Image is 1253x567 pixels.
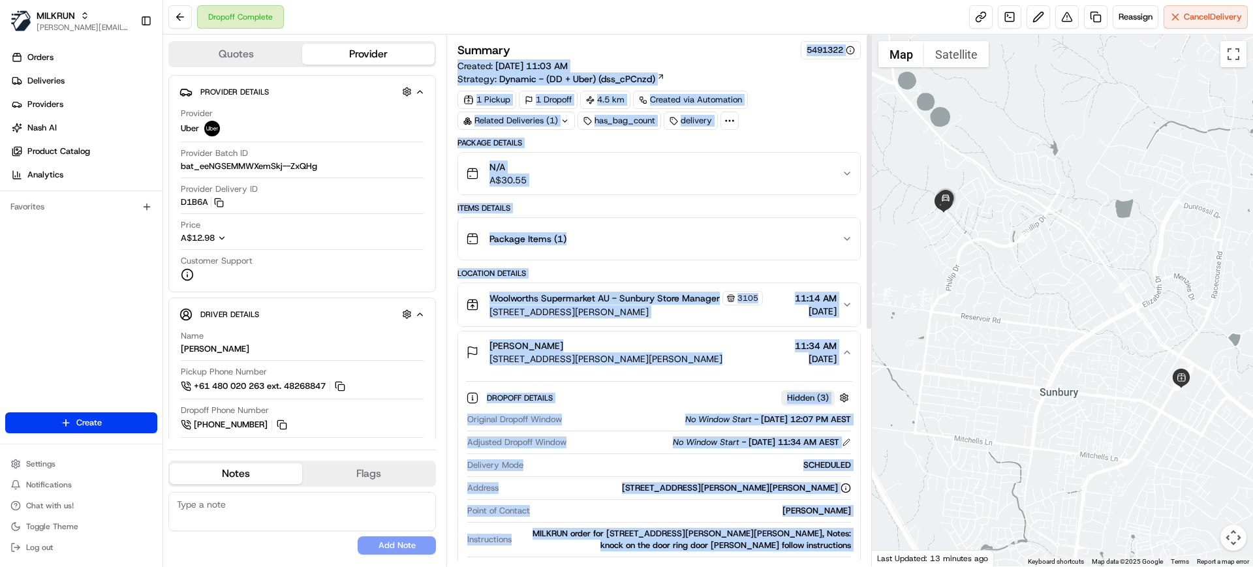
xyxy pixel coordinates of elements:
[27,146,90,157] span: Product Catalog
[457,91,516,109] div: 1 Pickup
[10,10,31,31] img: MILKRUN
[633,91,748,109] div: Created via Automation
[580,91,630,109] div: 4.5 km
[872,550,994,566] div: Last Updated: 13 minutes ago
[170,44,302,65] button: Quotes
[742,437,746,448] span: -
[181,379,347,393] button: +61 480 020 263 ext. 48268847
[467,482,499,494] span: Address
[761,414,851,425] span: [DATE] 12:07 PM AEST
[622,482,851,494] div: [STREET_ADDRESS][PERSON_NAME][PERSON_NAME]
[181,123,199,134] span: Uber
[457,112,575,130] div: Related Deliveries (1)
[875,549,918,566] img: Google
[1164,5,1248,29] button: CancelDelivery
[302,463,435,484] button: Flags
[781,390,852,406] button: Hidden (3)
[181,366,267,378] span: Pickup Phone Number
[76,417,102,429] span: Create
[458,331,859,373] button: [PERSON_NAME][STREET_ADDRESS][PERSON_NAME][PERSON_NAME]11:34 AM[DATE]
[170,463,302,484] button: Notes
[1119,11,1152,23] span: Reassign
[181,418,289,432] button: [PHONE_NUMBER]
[181,232,215,243] span: A$12.98
[457,72,665,85] div: Strategy:
[5,196,157,217] div: Favorites
[26,189,100,202] span: Knowledge Base
[924,41,989,67] button: Show satellite imagery
[194,380,326,392] span: +61 480 020 263 ext. 48268847
[123,189,209,202] span: API Documentation
[181,343,249,355] div: [PERSON_NAME]
[27,75,65,87] span: Deliveries
[749,437,839,448] span: [DATE] 11:34 AM AEST
[457,268,860,279] div: Location Details
[13,191,23,201] div: 📗
[578,112,661,130] div: has_bag_count
[92,221,158,231] a: Powered byPylon
[499,72,655,85] span: Dynamic - (DD + Uber) (dss_cPCnzd)
[1171,558,1189,565] a: Terms
[1220,525,1246,551] button: Map camera controls
[5,476,157,494] button: Notifications
[467,505,530,517] span: Point of Contact
[787,392,829,404] span: Hidden ( 3 )
[457,138,860,148] div: Package Details
[457,203,860,213] div: Items Details
[875,549,918,566] a: Open this area in Google Maps (opens a new window)
[673,437,739,448] span: No Window Start
[458,153,859,194] button: N/AA$30.55
[1197,558,1249,565] a: Report a map error
[13,13,39,39] img: Nash
[27,122,57,134] span: Nash AI
[1179,365,1193,380] div: 1
[467,437,566,448] span: Adjusted Dropoff Window
[1179,363,1194,378] div: 2
[489,352,722,365] span: [STREET_ADDRESS][PERSON_NAME][PERSON_NAME]
[1092,558,1163,565] span: Map data ©2025 Google
[13,52,238,73] p: Welcome 👋
[487,393,555,403] span: Dropoff Details
[5,47,162,68] a: Orders
[489,339,563,352] span: [PERSON_NAME]
[5,497,157,515] button: Chat with us!
[467,459,523,471] span: Delivery Mode
[26,480,72,490] span: Notifications
[181,219,200,231] span: Price
[302,44,435,65] button: Provider
[37,22,130,33] button: [PERSON_NAME][EMAIL_ADDRESS][DOMAIN_NAME]
[807,44,855,56] button: 5491322
[499,72,665,85] a: Dynamic - (DD + Uber) (dss_cPCnzd)
[795,292,837,305] span: 11:14 AM
[110,191,121,201] div: 💻
[1184,11,1242,23] span: Cancel Delivery
[27,52,54,63] span: Orders
[13,125,37,148] img: 1736555255976-a54dd68f-1ca7-489b-9aae-adbdc363a1c4
[467,534,512,545] span: Instructions
[5,117,162,138] a: Nash AI
[44,125,214,138] div: Start new chat
[37,9,75,22] button: MILKRUN
[179,81,425,102] button: Provider Details
[5,538,157,557] button: Log out
[105,184,215,207] a: 💻API Documentation
[754,414,758,425] span: -
[517,528,850,551] div: MILKRUN order for [STREET_ADDRESS][PERSON_NAME][PERSON_NAME], Notes: knock on the door ring door ...
[181,183,258,195] span: Provider Delivery ID
[1220,41,1246,67] button: Toggle fullscreen view
[181,196,224,208] button: D1B6A
[204,121,220,136] img: uber-new-logo.jpeg
[685,414,752,425] span: No Window Start
[489,305,763,318] span: [STREET_ADDRESS][PERSON_NAME]
[181,147,248,159] span: Provider Batch ID
[194,419,268,431] span: [PHONE_NUMBER]
[5,517,157,536] button: Toggle Theme
[5,164,162,185] a: Analytics
[5,455,157,473] button: Settings
[795,352,837,365] span: [DATE]
[457,59,568,72] span: Created:
[489,292,720,305] span: Woolworths Supermarket AU - Sunbury Store Manager
[27,99,63,110] span: Providers
[26,542,53,553] span: Log out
